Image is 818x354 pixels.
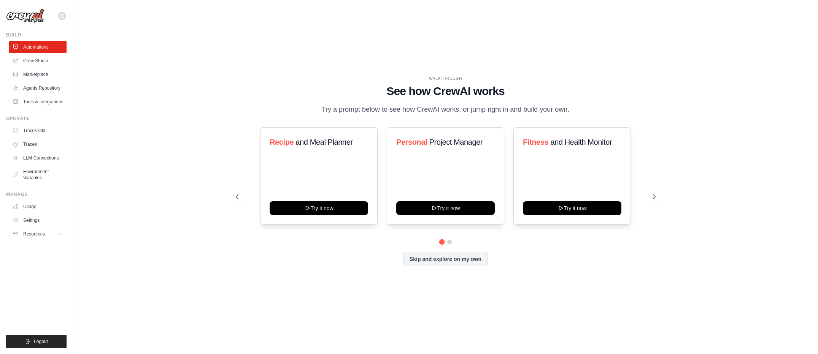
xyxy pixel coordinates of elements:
span: and Health Monitor [551,138,612,146]
a: Traces [9,138,67,150]
a: Settings [9,214,67,226]
button: Try it now [523,201,621,215]
span: and Meal Planner [295,138,353,146]
a: Tools & Integrations [9,96,67,108]
a: Agents Repository [9,82,67,94]
span: Fitness [523,138,548,146]
a: LLM Connections [9,152,67,164]
span: Recipe [270,138,294,146]
span: Logout [34,338,48,345]
div: Operate [6,115,67,122]
span: Resources [23,231,45,237]
a: Automations [9,41,67,53]
p: Try a prompt below to see how CrewAI works, or jump right in and build your own. [318,104,573,115]
div: WALKTHROUGH [236,76,656,81]
a: Crew Studio [9,55,67,67]
div: Manage [6,191,67,198]
button: Try it now [270,201,368,215]
a: Traces Old [9,125,67,137]
button: Try it now [396,201,495,215]
button: Skip and explore on my own [403,252,488,266]
a: Marketplace [9,68,67,81]
a: Environment Variables [9,166,67,184]
span: Personal [396,138,427,146]
h1: See how CrewAI works [236,84,656,98]
span: Project Manager [429,138,483,146]
img: Logo [6,9,44,23]
div: Build [6,32,67,38]
button: Resources [9,228,67,240]
button: Logout [6,335,67,348]
a: Usage [9,201,67,213]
